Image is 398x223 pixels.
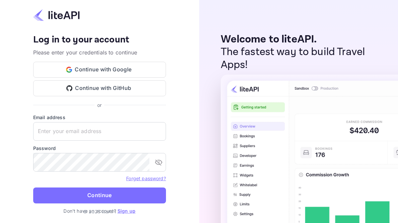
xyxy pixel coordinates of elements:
[33,145,166,152] label: Password
[33,34,166,46] h4: Log in to your account
[83,208,116,215] p: © 2025 liteAPI
[152,156,165,169] button: toggle password visibility
[33,62,166,78] button: Continue with Google
[33,122,166,141] input: Enter your email address
[33,9,80,22] img: liteapi
[126,176,166,181] a: Forget password?
[33,80,166,96] button: Continue with GitHub
[221,46,385,71] p: The fastest way to build Travel Apps!
[97,102,102,109] p: or
[118,208,135,214] a: Sign up
[221,33,385,46] p: Welcome to liteAPI.
[33,187,166,203] button: Continue
[33,48,166,56] p: Please enter your credentials to continue
[33,207,166,214] p: Don't have an account?
[33,114,166,121] label: Email address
